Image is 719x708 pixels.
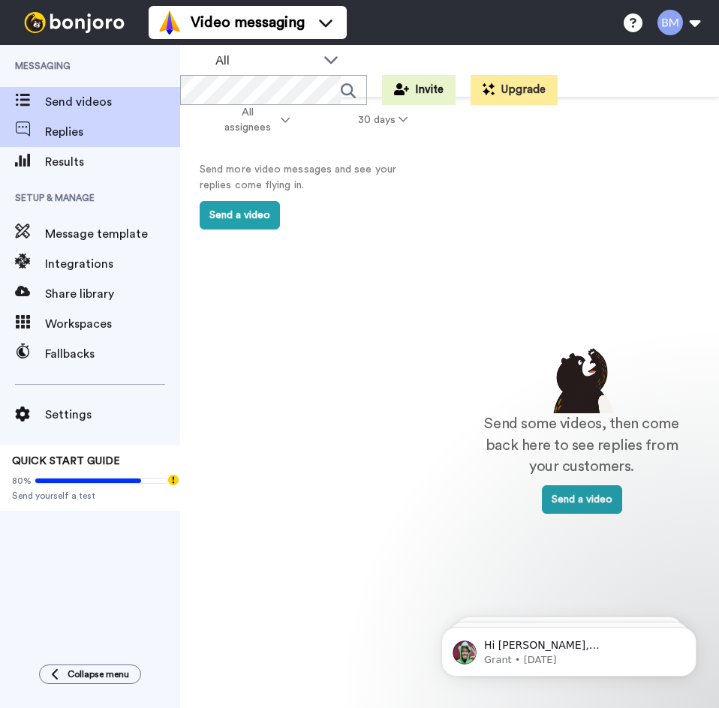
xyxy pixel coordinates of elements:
span: Send yourself a test [12,490,168,502]
button: Send a video [200,201,280,229]
button: Invite [382,75,456,105]
span: All assignees [217,105,278,135]
span: Replies [45,123,180,141]
button: All assignees [183,99,324,141]
button: 30 days [324,106,442,133]
span: Workspaces [45,315,180,333]
span: QUICK START GUIDE [12,456,120,466]
button: Send a video [542,485,622,514]
img: results-emptystates.png [544,344,619,413]
p: Send more video messages and see your replies come flying in. [200,162,425,193]
span: Fallbacks [45,345,180,363]
a: Send a video [542,494,622,505]
span: Results [45,153,180,171]
span: Share library [45,285,180,303]
span: All [215,52,316,70]
img: vm-color.svg [158,10,182,34]
iframe: Intercom notifications message [419,595,719,700]
p: Send some videos, then come back here to see replies from your customers. [474,413,689,478]
span: Collapse menu [68,668,129,680]
span: Video messaging [191,12,305,33]
span: Settings [45,406,180,424]
button: Upgrade [471,75,558,105]
div: Tooltip anchor [167,473,180,487]
span: 80% [12,475,32,487]
button: Collapse menu [39,664,141,684]
span: Integrations [45,255,180,273]
span: Send videos [45,93,180,111]
span: Message template [45,225,180,243]
img: bj-logo-header-white.svg [18,12,131,33]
